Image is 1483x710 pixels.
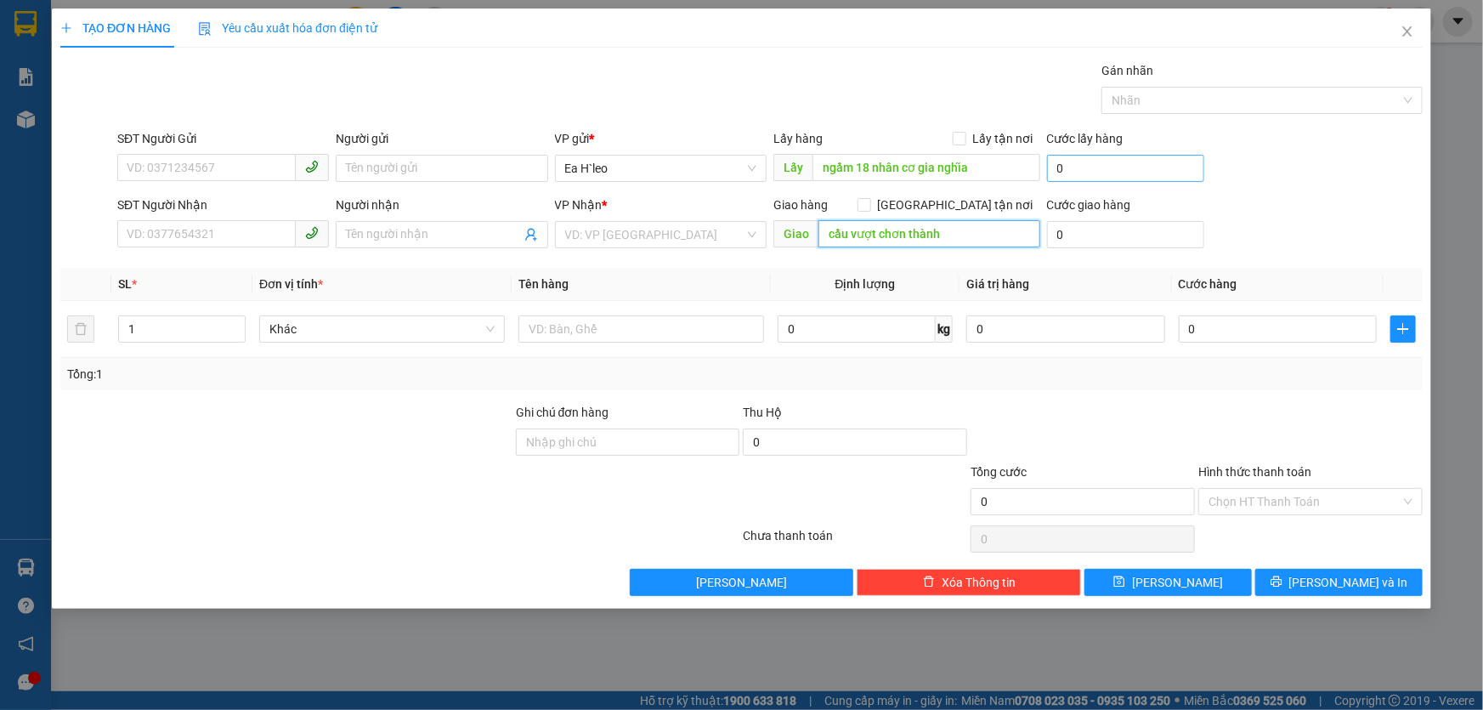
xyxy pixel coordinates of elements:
[60,22,72,34] span: plus
[198,22,212,36] img: icon
[67,365,573,383] div: Tổng: 1
[818,220,1040,247] input: Dọc đường
[305,160,319,173] span: phone
[835,277,896,291] span: Định lượng
[259,277,323,291] span: Đơn vị tính
[117,196,329,214] div: SĐT Người Nhận
[518,315,764,343] input: VD: Bàn, Ghế
[518,277,569,291] span: Tên hàng
[60,21,171,35] span: TẠO ĐƠN HÀNG
[871,196,1040,214] span: [GEOGRAPHIC_DATA] tận nơi
[773,132,823,145] span: Lấy hàng
[966,129,1040,148] span: Lấy tận nơi
[773,198,828,212] span: Giao hàng
[773,220,818,247] span: Giao
[1384,9,1431,56] button: Close
[966,315,1165,343] input: 0
[198,21,377,35] span: Yêu cầu xuất hóa đơn điện tử
[742,526,970,556] div: Chưa thanh toán
[812,154,1040,181] input: Dọc đường
[923,576,935,589] span: delete
[1047,132,1124,145] label: Cước lấy hàng
[971,465,1027,479] span: Tổng cước
[630,569,854,596] button: [PERSON_NAME]
[1255,569,1423,596] button: printer[PERSON_NAME] và In
[966,277,1029,291] span: Giá trị hàng
[516,406,609,419] label: Ghi chú đơn hàng
[696,573,787,592] span: [PERSON_NAME]
[1401,25,1414,38] span: close
[269,316,495,342] span: Khác
[773,154,812,181] span: Lấy
[1113,576,1125,589] span: save
[936,315,953,343] span: kg
[1289,573,1408,592] span: [PERSON_NAME] và In
[524,228,538,241] span: user-add
[1047,198,1131,212] label: Cước giao hàng
[1179,277,1237,291] span: Cước hàng
[743,406,782,419] span: Thu Hộ
[555,198,603,212] span: VP Nhận
[336,129,547,148] div: Người gửi
[67,315,94,343] button: delete
[1271,576,1282,589] span: printer
[305,226,319,240] span: phone
[118,277,132,291] span: SL
[336,196,547,214] div: Người nhận
[1047,221,1204,248] input: Cước giao hàng
[565,156,756,181] span: Ea H`leo
[1132,573,1223,592] span: [PERSON_NAME]
[857,569,1081,596] button: deleteXóa Thông tin
[555,129,767,148] div: VP gửi
[516,429,740,456] input: Ghi chú đơn hàng
[117,129,329,148] div: SĐT Người Gửi
[942,573,1016,592] span: Xóa Thông tin
[1047,155,1204,182] input: Cước lấy hàng
[1390,315,1416,343] button: plus
[1198,465,1311,479] label: Hình thức thanh toán
[1084,569,1252,596] button: save[PERSON_NAME]
[1391,322,1415,336] span: plus
[1101,64,1153,77] label: Gán nhãn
